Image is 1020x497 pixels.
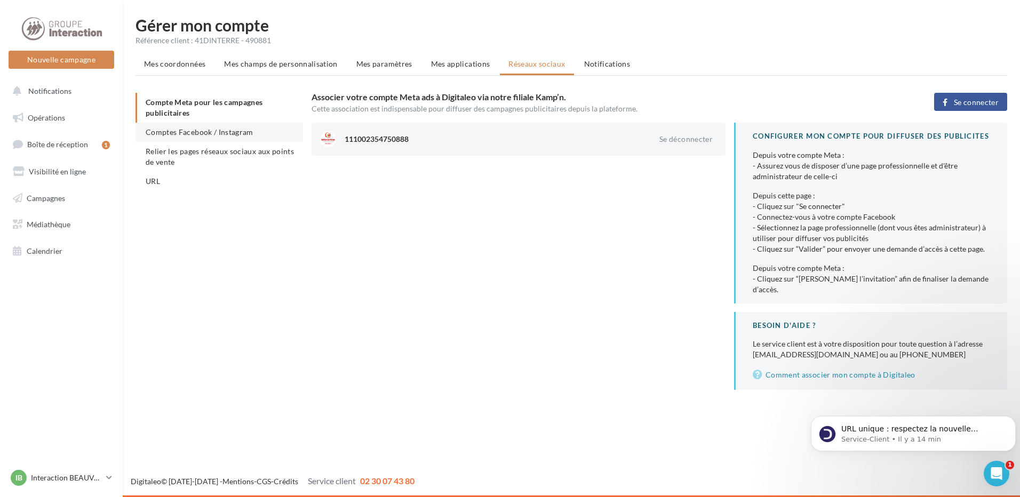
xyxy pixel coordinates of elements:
span: Relier les pages réseaux sociaux aux points de vente [146,147,294,166]
button: Se connecter [934,93,1007,111]
span: Médiathèque [27,220,70,229]
a: Médiathèque [6,213,116,236]
span: Mes paramètres [356,59,412,68]
a: Comment associer mon compte à Digitaleo [753,368,990,381]
span: 1 [1006,461,1014,469]
a: Calendrier [6,240,116,262]
div: Depuis cette page : - Cliquez sur "Se connecter" - Connectez-vous à votre compte Facebook - Sélec... [753,190,990,254]
iframe: Intercom notifications message [807,394,1020,468]
span: Notifications [584,59,631,68]
iframe: Intercom live chat [984,461,1009,486]
span: Mes champs de personnalisation [224,59,338,68]
span: Mes coordonnées [144,59,205,68]
p: Message from Service-Client, sent Il y a 14 min [35,41,196,51]
h3: Associer votre compte Meta ads à Digitaleo via notre filiale Kamp’n. [312,93,866,101]
a: Crédits [274,477,298,486]
div: BESOIN D'AIDE ? [753,320,990,331]
a: Opérations [6,107,116,129]
a: Campagnes [6,187,116,210]
span: URL unique : respectez la nouvelle exigence de Google Google exige désormais que chaque fiche Goo... [35,31,194,156]
span: Service client [308,476,356,486]
a: Mentions [222,477,254,486]
div: Le service client est à votre disposition pour toute question à l’adresse [EMAIL_ADDRESS][DOMAIN_... [753,339,990,360]
a: IB Interaction BEAUVAIS [9,468,114,488]
span: Notifications [28,86,71,95]
div: CONFIGURER MON COMPTE POUR DIFFUSER DES PUBLICITES [753,131,990,141]
div: 1 [102,141,110,149]
span: Campagnes [27,193,65,202]
h1: Gérer mon compte [136,17,1007,33]
span: Mes applications [431,59,490,68]
a: Digitaleo [131,477,161,486]
span: IB [15,472,22,483]
p: Interaction BEAUVAIS [31,472,102,483]
div: Depuis votre compte Meta : - Cliquez sur “[PERSON_NAME] l’invitation” afin de finaliser la demand... [753,263,990,295]
div: Référence client : 41DINTERRE - 490881 [136,35,1007,46]
span: URL [146,177,160,186]
div: 111002354750888 [345,134,632,145]
span: Se connecter [954,98,999,107]
span: Visibilité en ligne [29,167,86,176]
span: Calendrier [27,246,62,255]
div: Cette association est indispensable pour diffuser des campagnes publicitaires depuis la plateforme. [312,103,866,114]
a: CGS [257,477,271,486]
span: © [DATE]-[DATE] - - - [131,477,415,486]
button: Notifications [6,80,112,102]
button: Nouvelle campagne [9,51,114,69]
a: Boîte de réception1 [6,133,116,156]
span: Boîte de réception [27,140,88,149]
div: Depuis votre compte Meta : - Assurez vous de disposer d’une page professionnelle et d'être admini... [753,150,990,182]
span: Opérations [28,113,65,122]
span: Comptes Facebook / Instagram [146,127,253,137]
button: Se déconnecter [655,133,717,146]
span: 02 30 07 43 80 [360,476,415,486]
a: Visibilité en ligne [6,161,116,183]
